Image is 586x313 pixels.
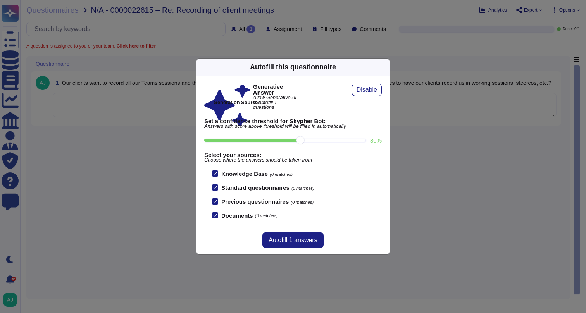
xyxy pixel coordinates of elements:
[370,138,382,143] label: 80 %
[221,184,290,191] b: Standard questionnaires
[291,200,314,205] span: (0 matches)
[204,124,382,129] span: Answers with score above threshold will be filled in automatically
[253,95,299,110] span: Allow Generative AI to autofill 1 questions
[214,100,264,105] b: Generation Sources :
[204,118,382,124] b: Set a confidence threshold for Skypher Bot:
[204,152,382,158] b: Select your sources:
[291,186,314,191] span: (0 matches)
[221,213,253,218] b: Documents
[269,237,317,243] span: Autofill 1 answers
[221,198,289,205] b: Previous questionnaires
[221,170,268,177] b: Knowledge Base
[204,158,382,163] span: Choose where the answers should be taken from
[255,213,278,218] span: (0 matches)
[250,62,336,72] div: Autofill this questionnaire
[262,232,323,248] button: Autofill 1 answers
[352,84,382,96] button: Disable
[357,87,377,93] span: Disable
[270,172,293,177] span: (0 matches)
[253,84,299,95] b: Generative Answer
